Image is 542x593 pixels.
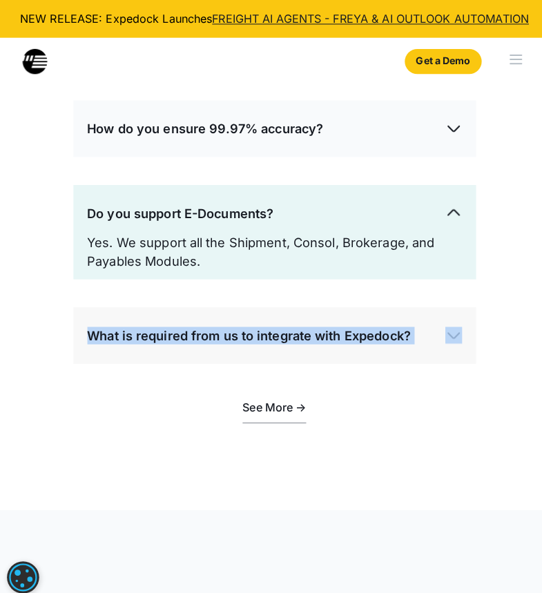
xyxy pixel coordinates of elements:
[86,119,320,136] p: How do you ensure 99.97% accuracy?
[86,231,456,268] p: Yes. We support all the Shipment, Consol, Brokerage, and Payables Modules.
[11,11,531,26] div: NEW RELEASE: Expedock Launches
[86,202,271,220] p: Do you support E-Documents?
[86,323,406,340] p: What is required from us to integrate with Expedock?
[400,48,476,73] a: Get a Demo
[210,12,523,26] a: FREIGHT AI AGENTS - FREYA & AI OUTLOOK AUTOMATION
[305,444,542,593] iframe: Chat Widget
[481,37,542,81] div: menu
[240,387,302,418] a: See More ->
